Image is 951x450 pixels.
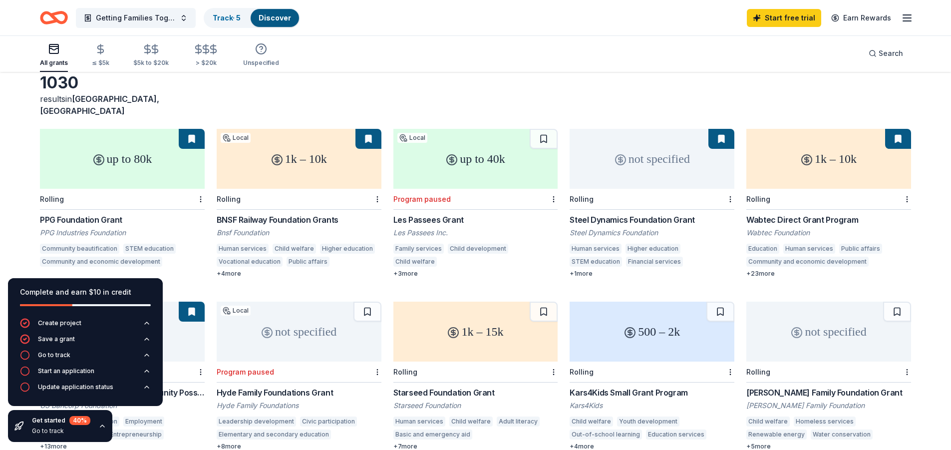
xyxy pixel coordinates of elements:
a: 1k – 10kLocalRollingBNSF Railway Foundation GrantsBnsf FoundationHuman servicesChild welfareHighe... [217,129,381,278]
div: Local [397,133,427,143]
div: Youth development [617,417,679,427]
div: Hyde Family Foundations Grant [217,387,381,399]
button: Track· 5Discover [204,8,300,28]
div: Higher education [320,244,375,254]
div: Basic and emergency aid [393,430,472,440]
div: > $20k [193,59,219,67]
div: Human services [570,244,622,254]
div: Kars4Kids Small Grant Program [570,387,734,399]
div: Update application status [38,383,113,391]
div: Child welfare [570,417,613,427]
button: Search [861,43,911,63]
div: Homeless services [794,417,856,427]
div: Rolling [40,195,64,203]
div: Elementary and secondary education [217,430,331,440]
div: ≤ $5k [92,59,109,67]
button: ≤ $5k [92,39,109,72]
div: Human services [217,244,269,254]
button: Save a grant [20,334,151,350]
div: [PERSON_NAME] Family Foundation [746,401,911,411]
div: Rolling [570,195,594,203]
div: PPG Industries Foundation [40,228,205,238]
div: Human services [393,417,445,427]
div: Human services [783,244,835,254]
a: up to 40kLocalProgram pausedLes Passees GrantLes Passees Inc.Family servicesChild developmentChil... [393,129,558,278]
div: Rolling [393,368,417,376]
div: up to 80k [40,129,205,189]
div: not specified [217,302,381,362]
div: Adult literacy [497,417,540,427]
a: Track· 5 [213,13,241,22]
a: Home [40,6,68,29]
span: [GEOGRAPHIC_DATA], [GEOGRAPHIC_DATA] [40,94,159,116]
div: Les Passees Inc. [393,228,558,238]
a: 1k – 10kRollingWabtec Direct Grant ProgramWabtec FoundationEducationHuman servicesPublic affairsC... [746,129,911,278]
div: Civic participation [300,417,357,427]
button: Create project [20,318,151,334]
div: Child welfare [393,257,437,267]
div: Unspecified [243,59,279,67]
a: not specifiedRollingSteel Dynamics Foundation GrantSteel Dynamics FoundationHuman servicesHigher ... [570,129,734,278]
div: Education [746,244,779,254]
div: not specified [570,129,734,189]
div: 1k – 10k [217,129,381,189]
div: Vocational education [217,257,283,267]
div: Child welfare [449,417,493,427]
button: Update application status [20,382,151,398]
div: 1030 [40,73,205,93]
button: > $20k [193,39,219,72]
div: up to 40k [393,129,558,189]
div: + 4 more [217,270,381,278]
button: Start an application [20,366,151,382]
div: Community beautification [40,244,119,254]
div: Create project [38,319,81,327]
button: Go to track [20,350,151,366]
div: Steel Dynamics Foundation [570,228,734,238]
div: 500 – 2k [570,302,734,362]
div: Child development [448,244,508,254]
div: Higher education [626,244,680,254]
div: $5k to $20k [133,59,169,67]
div: Public affairs [839,244,882,254]
div: BNSF Railway Foundation Grants [217,214,381,226]
div: + 23 more [746,270,911,278]
div: Out-of-school learning [570,430,642,440]
button: $5k to $20k [133,39,169,72]
div: Start an application [38,367,94,375]
div: Program paused [393,195,451,203]
a: up to 80kRollingPPG Foundation GrantPPG Industries FoundationCommunity beautificationSTEM educati... [40,129,205,270]
div: Rolling [746,195,770,203]
div: Leadership development [217,417,296,427]
div: Starseed Foundation [393,401,558,411]
div: All grants [40,59,68,67]
div: Renewable energy [746,430,807,440]
div: Steel Dynamics Foundation Grant [570,214,734,226]
div: Get started [32,416,90,425]
div: Starseed Foundation Grant [393,387,558,399]
div: Complete and earn $10 in credit [20,286,151,298]
div: Rolling [217,195,241,203]
div: Bnsf Foundation [217,228,381,238]
a: Start free trial [747,9,821,27]
a: Earn Rewards [825,9,897,27]
span: in [40,94,159,116]
div: Child welfare [746,417,790,427]
div: Rolling [746,368,770,376]
div: Community and economic development [40,257,162,267]
div: Child welfare [273,244,316,254]
div: Wabtec Direct Grant Program [746,214,911,226]
div: Rolling [570,368,594,376]
span: Getting Families Together Annual Leadership Enrichment Conference [96,12,176,24]
div: STEM education [570,257,622,267]
div: [PERSON_NAME] Family Foundation Grant [746,387,911,399]
div: Family services [393,244,444,254]
div: Water conservation [811,430,873,440]
div: 1k – 15k [393,302,558,362]
div: Kars4Kids [570,401,734,411]
button: Unspecified [243,39,279,72]
div: Go to track [32,427,90,435]
div: 40 % [69,416,90,425]
div: Go to track [38,351,70,359]
div: Save a grant [38,335,75,343]
span: Search [879,47,903,59]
